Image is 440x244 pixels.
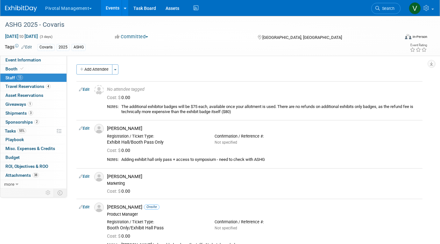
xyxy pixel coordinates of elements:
[5,44,32,51] td: Tags
[32,173,39,177] span: 38
[94,172,104,182] img: Associate-Profile-5.png
[5,111,33,116] span: Shipments
[107,87,420,92] div: No attendee tagged
[38,44,54,51] div: Covaris
[215,134,313,139] div: Confirmation / Reference #:
[94,124,104,133] img: Associate-Profile-5.png
[21,45,32,49] a: Edit
[0,118,67,126] a: Sponsorships2
[107,104,119,109] div: Notes:
[5,33,38,39] span: [DATE] [DATE]
[107,157,119,162] div: Notes:
[5,75,23,80] span: Staff
[380,6,394,11] span: Search
[0,180,67,189] a: more
[121,104,420,115] div: The additional exhibitor badges will be $75 each, available once your allotment is used. There ar...
[18,34,25,39] span: to
[79,87,89,92] a: Edit
[0,82,67,91] a: Travel Reservations4
[412,34,427,39] div: In-Person
[0,74,67,82] a: Staff15
[107,95,133,100] span: 0.00
[0,65,67,73] a: Booth
[0,91,67,100] a: Asset Reservations
[20,67,24,70] i: Booth reservation complete
[107,126,420,132] div: [PERSON_NAME]
[5,57,41,62] span: Event Information
[107,134,205,139] div: Registration / Ticket Type:
[107,233,133,239] span: 0.00
[34,119,39,124] span: 2
[18,128,26,133] span: 55%
[28,102,32,106] span: 1
[0,109,67,118] a: Shipments3
[0,144,67,153] a: Misc. Expenses & Credits
[262,35,342,40] span: [GEOGRAPHIC_DATA], [GEOGRAPHIC_DATA]
[46,84,51,89] span: 4
[107,148,133,153] span: 0.00
[5,137,24,142] span: Playbook
[5,5,37,12] img: ExhibitDay
[107,233,121,239] span: Cost: $
[0,171,67,180] a: Attachments38
[5,128,26,133] span: Tasks
[79,126,89,131] a: Edit
[5,173,39,178] span: Attachments
[0,56,67,64] a: Event Information
[144,205,160,209] span: Onsite
[5,93,43,98] span: Asset Reservations
[0,162,67,171] a: ROI, Objectives & ROO
[43,189,54,197] td: Personalize Event Tab Strip
[54,189,67,197] td: Toggle Event Tabs
[410,44,427,47] div: Event Rating
[107,174,420,180] div: [PERSON_NAME]
[5,155,20,160] span: Budget
[409,2,421,14] img: Valerie Weld
[4,182,14,187] span: more
[371,3,401,14] a: Search
[107,148,121,153] span: Cost: $
[94,85,104,95] img: Unassigned-User-Icon.png
[79,205,89,209] a: Edit
[57,44,69,51] div: 2025
[405,34,411,39] img: Format-Inperson.png
[215,226,237,230] span: Not specified
[107,189,133,194] span: 0.00
[72,44,86,51] div: ASHG
[107,225,205,231] div: Booth Only/Exhibit Hall Pass
[28,111,33,115] span: 3
[76,64,112,75] button: Add Attendee
[107,189,121,194] span: Cost: $
[3,19,391,31] div: ASHG 2025 - Covaris
[5,102,32,107] span: Giveaways
[365,33,427,43] div: Event Format
[5,66,25,71] span: Booth
[79,174,89,179] a: Edit
[5,146,55,151] span: Misc. Expenses & Credits
[107,181,420,186] div: Marketing
[215,219,313,225] div: Confirmation / Reference #:
[5,119,39,125] span: Sponsorships
[5,84,51,89] span: Travel Reservations
[113,33,151,40] button: Committed
[107,140,205,145] div: Exhibit Hall/Booth Pass Only
[39,35,53,39] span: (3 days)
[94,203,104,212] img: Associate-Profile-5.png
[0,127,67,135] a: Tasks55%
[107,212,420,217] div: Product Manager
[107,204,420,210] div: [PERSON_NAME]
[107,95,121,100] span: Cost: $
[107,219,205,225] div: Registration / Ticket Type:
[5,164,48,169] span: ROI, Objectives & ROO
[0,153,67,162] a: Budget
[0,135,67,144] a: Playbook
[17,75,23,80] span: 15
[215,140,237,145] span: Not specified
[121,157,420,162] div: Adding exhibit hall only pass + access to symposium - need to check with ASHG
[0,100,67,109] a: Giveaways1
